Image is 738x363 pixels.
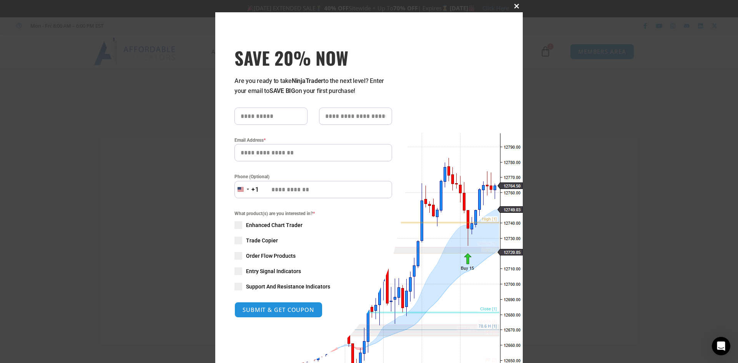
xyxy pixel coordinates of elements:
label: Support And Resistance Indicators [234,283,392,290]
span: SAVE 20% NOW [234,47,392,68]
p: Are you ready to take to the next level? Enter your email to on your first purchase! [234,76,392,96]
label: Order Flow Products [234,252,392,260]
span: Enhanced Chart Trader [246,221,303,229]
label: Trade Copier [234,237,392,244]
button: Selected country [234,181,259,198]
strong: SAVE BIG [269,87,295,94]
label: Enhanced Chart Trader [234,221,392,229]
span: Support And Resistance Indicators [246,283,330,290]
span: Trade Copier [246,237,278,244]
span: Order Flow Products [246,252,296,260]
div: Open Intercom Messenger [712,337,730,355]
strong: NinjaTrader [292,77,323,85]
label: Entry Signal Indicators [234,267,392,275]
span: Entry Signal Indicators [246,267,301,275]
span: What product(s) are you interested in? [234,210,392,217]
label: Email Address [234,136,392,144]
div: +1 [251,185,259,195]
label: Phone (Optional) [234,173,392,181]
button: SUBMIT & GET COUPON [234,302,322,318]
